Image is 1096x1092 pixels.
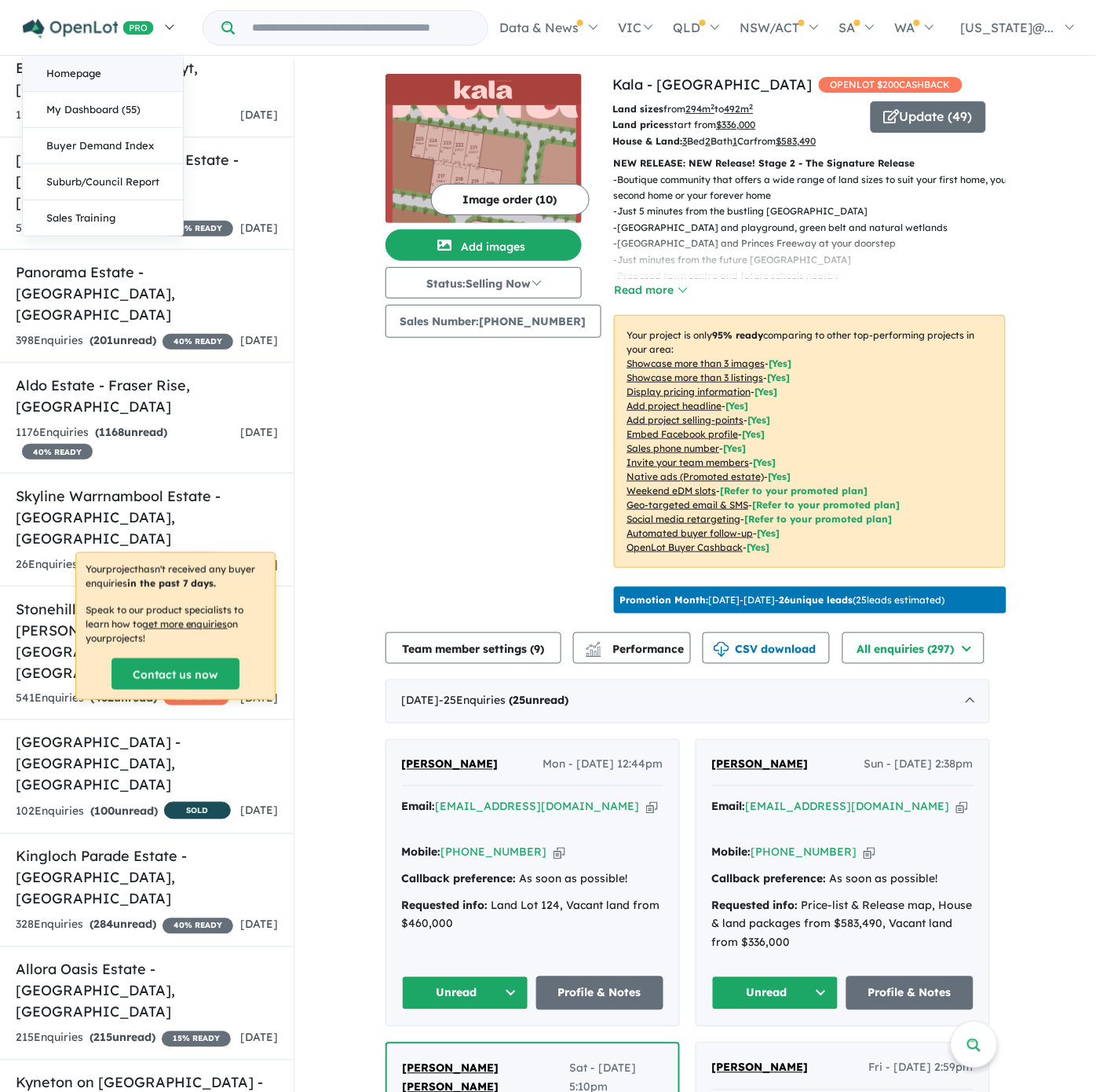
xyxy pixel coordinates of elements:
span: [Yes] [769,471,791,482]
p: Speak to our product specialists to learn how to on your projects ! [86,603,265,646]
span: [ Yes ] [726,400,749,412]
span: [DATE] [240,221,278,235]
div: 328 Enquir ies [16,916,233,935]
p: - Just minutes from the future [GEOGRAPHIC_DATA] [614,252,1018,268]
button: Read more [614,281,688,299]
a: [PHONE_NUMBER] [441,845,547,859]
strong: Callback preference: [712,872,827,886]
p: NEW RELEASE: NEW Release! Stage 2 - The Signature Release [614,156,1006,171]
u: Embed Facebook profile [627,428,739,440]
a: Profile & Notes [846,977,974,1010]
strong: ( unread) [90,918,156,932]
div: 26 Enquir ies [16,555,221,574]
a: [EMAIL_ADDRESS][DOMAIN_NAME] [746,800,950,814]
u: Invite your team members [627,456,750,468]
img: Openlot PRO Logo White [23,19,154,38]
span: [DATE] [240,108,278,122]
strong: Mobile: [712,845,751,859]
img: bar-chart.svg [586,647,601,657]
strong: ( unread) [95,425,167,439]
u: 492 m [725,103,754,115]
span: [DATE] [240,1031,278,1045]
a: Homepage [23,56,183,92]
span: [PERSON_NAME] [402,757,499,771]
button: Performance [573,632,691,664]
b: 95 % ready [713,329,764,341]
h5: Kingloch Parade Estate - [GEOGRAPHIC_DATA] , [GEOGRAPHIC_DATA] [16,846,278,910]
span: to [715,103,754,115]
a: Kala - Pakenham East LogoKala - Pakenham East [385,74,582,223]
a: [PHONE_NUMBER] [751,845,857,859]
strong: ( unread) [90,691,157,705]
div: 102 Enquir ies [16,802,231,822]
h5: Allora Oasis Estate - [GEOGRAPHIC_DATA] , [GEOGRAPHIC_DATA] [16,959,278,1023]
h5: Emerald Estate - Elliminyt , [GEOGRAPHIC_DATA] [16,57,278,100]
span: Performance [588,642,685,656]
p: - Just 5 minutes from the bustling [GEOGRAPHIC_DATA] [614,203,1018,219]
button: Copy [646,799,658,815]
u: $ 583,490 [776,135,817,147]
u: Showcase more than 3 images [627,357,765,369]
u: 2 [706,135,711,147]
b: 26 unique leads [780,594,853,606]
span: OPENLOT $ 200 CASHBACK [819,77,963,93]
u: Sales phone number [627,442,720,454]
u: OpenLot Buyer Cashback [627,541,743,553]
span: [PERSON_NAME] [712,1061,809,1075]
strong: Email: [712,800,746,814]
span: 40 % READY [22,444,93,460]
span: 201 [93,333,113,347]
p: start from [613,117,859,133]
span: [Refer to your promoted plan] [721,485,868,497]
span: - 25 Enquir ies [440,694,569,708]
div: 541 Enquir ies [16,690,229,709]
span: 284 [93,918,113,932]
span: [Refer to your promoted plan] [745,513,893,525]
span: [US_STATE]@... [961,20,1054,35]
u: $ 336,000 [717,119,756,130]
button: Team member settings (9) [385,632,561,664]
p: from [613,101,859,117]
span: [ Yes ] [724,442,747,454]
a: [PERSON_NAME] [402,756,499,775]
span: [PERSON_NAME] [712,757,809,771]
strong: Email: [402,800,436,814]
a: [EMAIL_ADDRESS][DOMAIN_NAME] [436,800,640,814]
span: [ Yes ] [768,372,791,383]
span: [DATE] [240,691,278,705]
a: My Dashboard (55) [23,92,183,128]
input: Try estate name, suburb, builder or developer [238,11,484,45]
img: line-chart.svg [586,642,600,650]
span: 40 % READY [163,334,233,350]
span: 215 [93,1031,112,1045]
p: Bed Bath Car from [613,134,859,149]
u: 294 m [686,103,715,115]
span: [DATE] [240,333,278,347]
u: Automated buyer follow-up [627,527,754,539]
a: Profile & Notes [536,977,663,1010]
span: Mon - [DATE] 12:44pm [543,756,663,775]
button: CSV download [703,632,830,664]
span: 25 [513,694,526,708]
p: - Proposed town centre and future schools nearby [614,268,1018,284]
div: Price-list & Release map, House & land packages from $583,490, Vacant land from $336,000 [712,897,974,953]
h5: [PERSON_NAME] Fields Estate - [PERSON_NAME] , [GEOGRAPHIC_DATA] [16,149,278,213]
p: [DATE] - [DATE] - ( 25 leads estimated) [620,593,945,607]
sup: 2 [750,102,754,111]
div: 1176 Enquir ies [16,423,240,461]
span: 1168 [99,425,124,439]
span: Sun - [DATE] 2:38pm [864,756,974,775]
a: Kala - [GEOGRAPHIC_DATA] [613,75,813,93]
p: Your project is only comparing to other top-performing projects in your area: - - - - - - - - - -... [614,315,1006,568]
button: Unread [402,977,529,1010]
button: Unread [712,977,839,1010]
p: - [GEOGRAPHIC_DATA] and playground, green belt and natural wetlands [614,220,1018,236]
span: 100 [94,804,115,819]
h5: [GEOGRAPHIC_DATA] - [GEOGRAPHIC_DATA] , [GEOGRAPHIC_DATA] [16,732,278,796]
strong: Callback preference: [402,872,517,886]
div: 123 Enquir ies [16,106,155,125]
img: Kala - Pakenham East [385,105,582,223]
a: Contact us now [111,658,239,690]
span: [DATE] [240,918,278,932]
u: Display pricing information [627,386,751,398]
